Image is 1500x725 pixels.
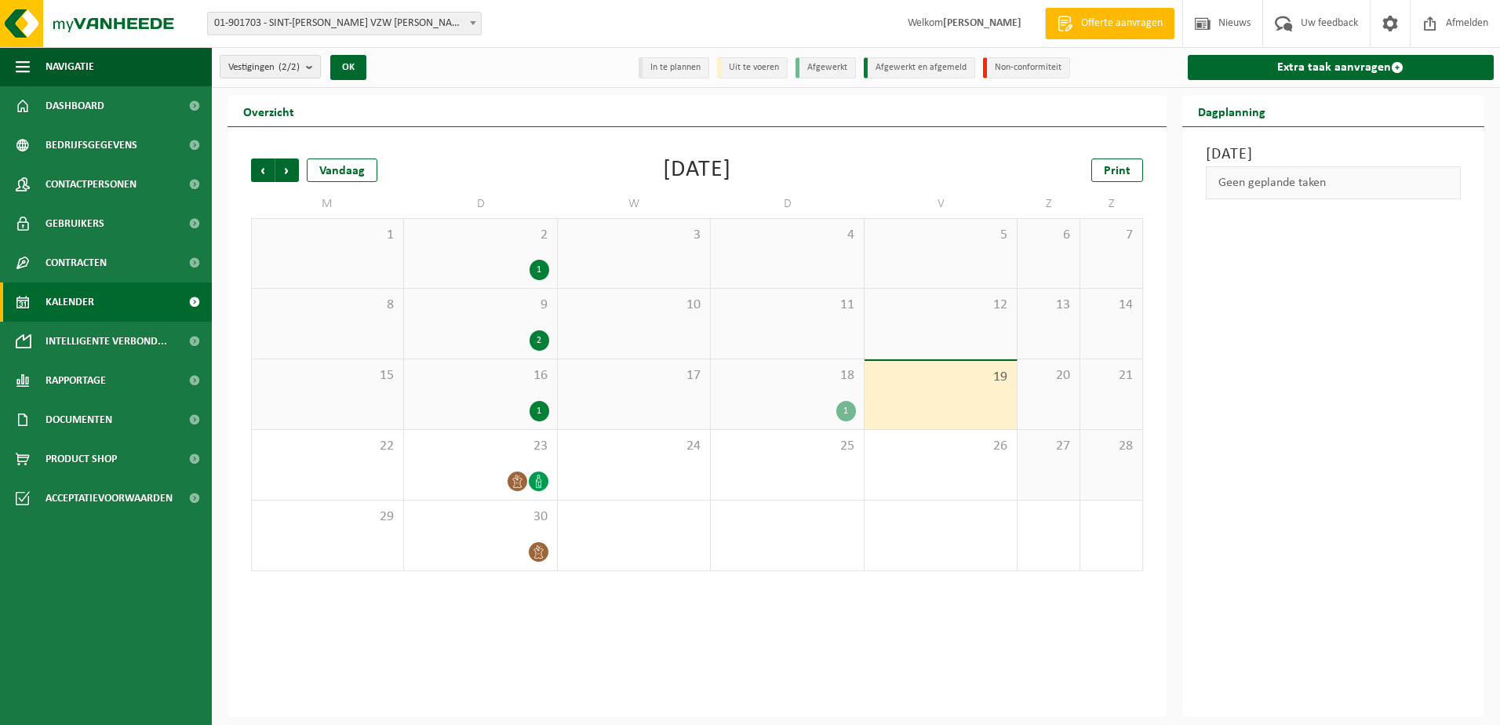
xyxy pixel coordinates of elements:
div: 1 [836,401,856,421]
td: Z [1018,190,1080,218]
div: 1 [530,401,549,421]
span: 29 [260,508,395,526]
span: 19 [872,369,1009,386]
span: 30 [412,508,548,526]
td: V [865,190,1018,218]
span: Navigatie [46,47,94,86]
li: Non-conformiteit [983,57,1070,78]
li: Afgewerkt [796,57,856,78]
span: 16 [412,367,548,384]
span: 26 [872,438,1009,455]
span: Acceptatievoorwaarden [46,479,173,518]
span: Rapportage [46,361,106,400]
span: 15 [260,367,395,384]
span: 01-901703 - SINT-JOZEF KLINIEK VZW PITTEM - PITTEM [207,12,482,35]
span: Contactpersonen [46,165,137,204]
span: 25 [719,438,855,455]
div: Vandaag [307,158,377,182]
a: Offerte aanvragen [1045,8,1174,39]
span: Volgende [275,158,299,182]
span: 5 [872,227,1009,244]
span: 11 [719,297,855,314]
span: 2 [412,227,548,244]
span: Intelligente verbond... [46,322,167,361]
span: 13 [1025,297,1072,314]
span: Gebruikers [46,204,104,243]
span: 23 [412,438,548,455]
span: Bedrijfsgegevens [46,126,137,165]
span: 24 [566,438,702,455]
strong: [PERSON_NAME] [943,17,1021,29]
span: Kalender [46,282,94,322]
h3: [DATE] [1206,143,1462,166]
li: In te plannen [639,57,709,78]
span: 6 [1025,227,1072,244]
button: OK [330,55,366,80]
div: [DATE] [663,158,731,182]
span: Vestigingen [228,56,300,79]
span: 28 [1088,438,1134,455]
div: 1 [530,260,549,280]
span: 20 [1025,367,1072,384]
td: Z [1080,190,1143,218]
span: 4 [719,227,855,244]
span: 3 [566,227,702,244]
span: Documenten [46,400,112,439]
span: Print [1104,165,1130,177]
span: 18 [719,367,855,384]
span: 9 [412,297,548,314]
button: Vestigingen(2/2) [220,55,321,78]
a: Extra taak aanvragen [1188,55,1495,80]
span: Dashboard [46,86,104,126]
a: Print [1091,158,1143,182]
span: Product Shop [46,439,117,479]
td: W [558,190,711,218]
span: 7 [1088,227,1134,244]
span: Contracten [46,243,107,282]
li: Uit te voeren [717,57,788,78]
h2: Overzicht [228,96,310,126]
h2: Dagplanning [1182,96,1281,126]
span: 12 [872,297,1009,314]
span: 01-901703 - SINT-JOZEF KLINIEK VZW PITTEM - PITTEM [208,13,481,35]
span: 17 [566,367,702,384]
td: D [404,190,557,218]
span: 1 [260,227,395,244]
div: Geen geplande taken [1206,166,1462,199]
td: D [711,190,864,218]
li: Afgewerkt en afgemeld [864,57,975,78]
span: 22 [260,438,395,455]
div: 2 [530,330,549,351]
span: 21 [1088,367,1134,384]
span: 8 [260,297,395,314]
td: M [251,190,404,218]
span: 27 [1025,438,1072,455]
span: 14 [1088,297,1134,314]
count: (2/2) [279,62,300,72]
span: Offerte aanvragen [1077,16,1167,31]
span: Vorige [251,158,275,182]
span: 10 [566,297,702,314]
